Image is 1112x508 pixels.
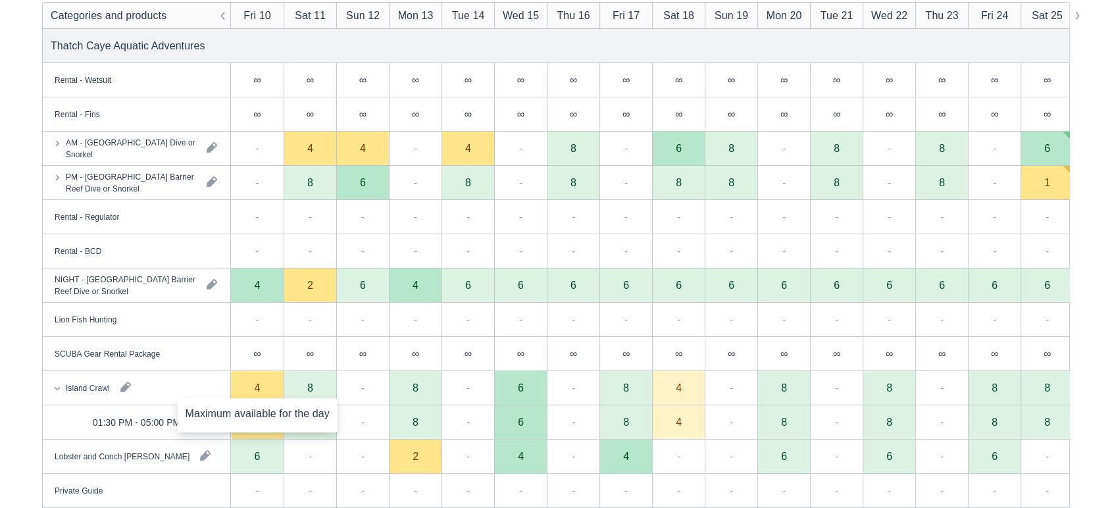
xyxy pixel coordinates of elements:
div: ∞ [359,109,366,119]
div: Sun 19 [715,7,748,23]
div: - [835,414,838,430]
div: ∞ [757,337,810,371]
div: ∞ [1044,109,1051,119]
div: ∞ [938,74,946,85]
div: 6 [1021,268,1073,303]
div: - [414,140,417,156]
div: ∞ [757,63,810,97]
div: - [519,311,522,327]
div: - [730,380,733,395]
div: ∞ [968,337,1021,371]
div: ∞ [1021,337,1073,371]
div: 6 [255,451,261,461]
div: 8 [728,143,734,153]
div: - [572,448,575,464]
div: 6 [442,268,494,303]
div: ∞ [442,63,494,97]
div: - [414,311,417,327]
div: 8 [939,177,945,188]
div: - [782,243,786,259]
div: - [519,140,522,156]
div: 4 [676,417,682,427]
div: ∞ [991,74,998,85]
div: ∞ [389,63,442,97]
div: ∞ [517,109,524,119]
div: 6 [705,268,757,303]
div: 8 [389,405,442,440]
div: ∞ [570,109,577,119]
div: Thu 16 [557,7,590,23]
div: Tue 14 [452,7,485,23]
div: ∞ [705,63,757,97]
div: - [255,311,259,327]
div: - [414,243,417,259]
div: 6 [992,280,998,290]
div: 6 [518,417,524,427]
div: ∞ [705,337,757,371]
div: 8 [570,143,576,153]
div: 6 [757,268,810,303]
div: - [993,311,996,327]
div: ∞ [780,74,788,85]
div: - [309,209,312,224]
div: - [677,243,680,259]
div: Sun 12 [346,7,380,23]
div: - [782,140,786,156]
div: ∞ [652,63,705,97]
div: 6 [360,280,366,290]
div: 2 [284,268,336,303]
div: ∞ [284,337,336,371]
div: - [255,209,259,224]
div: - [993,140,996,156]
div: Sat 25 [1032,7,1063,23]
div: 8 [1044,417,1050,427]
div: 6 [886,451,892,461]
div: ∞ [728,74,735,85]
div: 8 [886,417,892,427]
div: - [940,380,944,395]
div: NIGHT - [GEOGRAPHIC_DATA] Barrier Reef Dive or Snorkel [55,273,196,297]
div: - [1046,311,1049,327]
div: ∞ [494,97,547,132]
div: ∞ [389,97,442,132]
div: - [835,311,838,327]
div: - [309,243,312,259]
div: 4 [599,440,652,474]
div: ∞ [465,74,472,85]
div: ∞ [389,337,442,371]
div: ∞ [253,348,261,359]
div: Sat 18 [663,7,694,23]
div: 6 [518,280,524,290]
div: 6 [599,268,652,303]
div: - [888,243,891,259]
div: 6 [676,143,682,153]
div: ∞ [915,63,968,97]
div: ∞ [231,97,284,132]
div: - [993,209,996,224]
div: Wed 22 [871,7,907,23]
div: 6 [810,268,863,303]
div: - [361,243,365,259]
div: ∞ [599,97,652,132]
div: 6 [623,280,629,290]
div: 2 [389,440,442,474]
div: 4 [652,405,705,440]
div: ∞ [863,97,915,132]
div: - [309,311,312,327]
div: 8 [757,405,810,440]
div: ∞ [886,74,893,85]
div: ∞ [810,63,863,97]
div: ∞ [570,74,577,85]
div: - [835,243,838,259]
div: - [414,209,417,224]
div: 8 [307,177,313,188]
div: ∞ [1044,348,1051,359]
div: - [835,380,838,395]
div: ∞ [833,348,840,359]
div: - [467,311,470,327]
div: 8 [1021,405,1073,440]
div: ∞ [284,63,336,97]
div: ∞ [494,63,547,97]
div: ∞ [991,348,998,359]
div: 4 [360,143,366,153]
